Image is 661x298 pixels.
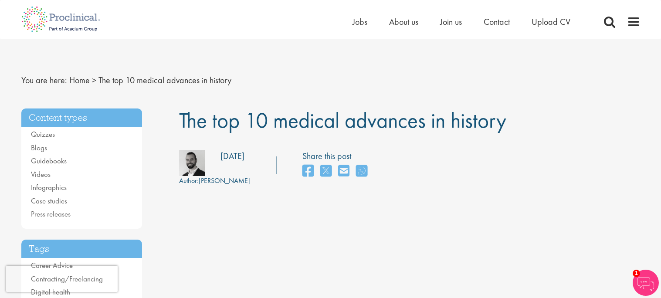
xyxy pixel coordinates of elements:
[69,74,90,86] a: breadcrumb link
[633,270,640,277] span: 1
[31,209,71,219] a: Press releases
[356,162,367,181] a: share on whats app
[98,74,231,86] span: The top 10 medical advances in history
[338,162,349,181] a: share on email
[179,106,506,134] span: The top 10 medical advances in history
[353,16,367,27] a: Jobs
[31,183,67,192] a: Infographics
[220,150,244,163] div: [DATE]
[633,270,659,296] img: Chatbot
[179,150,205,176] img: 76d2c18e-6ce3-4617-eefd-08d5a473185b
[31,287,70,297] a: Digital health
[532,16,570,27] a: Upload CV
[6,266,118,292] iframe: reCAPTCHA
[31,261,73,270] a: Career Advice
[21,108,142,127] h3: Content types
[92,74,96,86] span: >
[440,16,462,27] a: Join us
[179,176,199,185] span: Author:
[302,150,372,163] label: Share this post
[31,129,55,139] a: Quizzes
[302,162,314,181] a: share on facebook
[21,74,67,86] span: You are here:
[179,176,250,186] div: [PERSON_NAME]
[31,169,51,179] a: Videos
[31,156,67,166] a: Guidebooks
[389,16,418,27] a: About us
[21,240,142,258] h3: Tags
[31,196,67,206] a: Case studies
[484,16,510,27] a: Contact
[31,143,47,152] a: Blogs
[320,162,332,181] a: share on twitter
